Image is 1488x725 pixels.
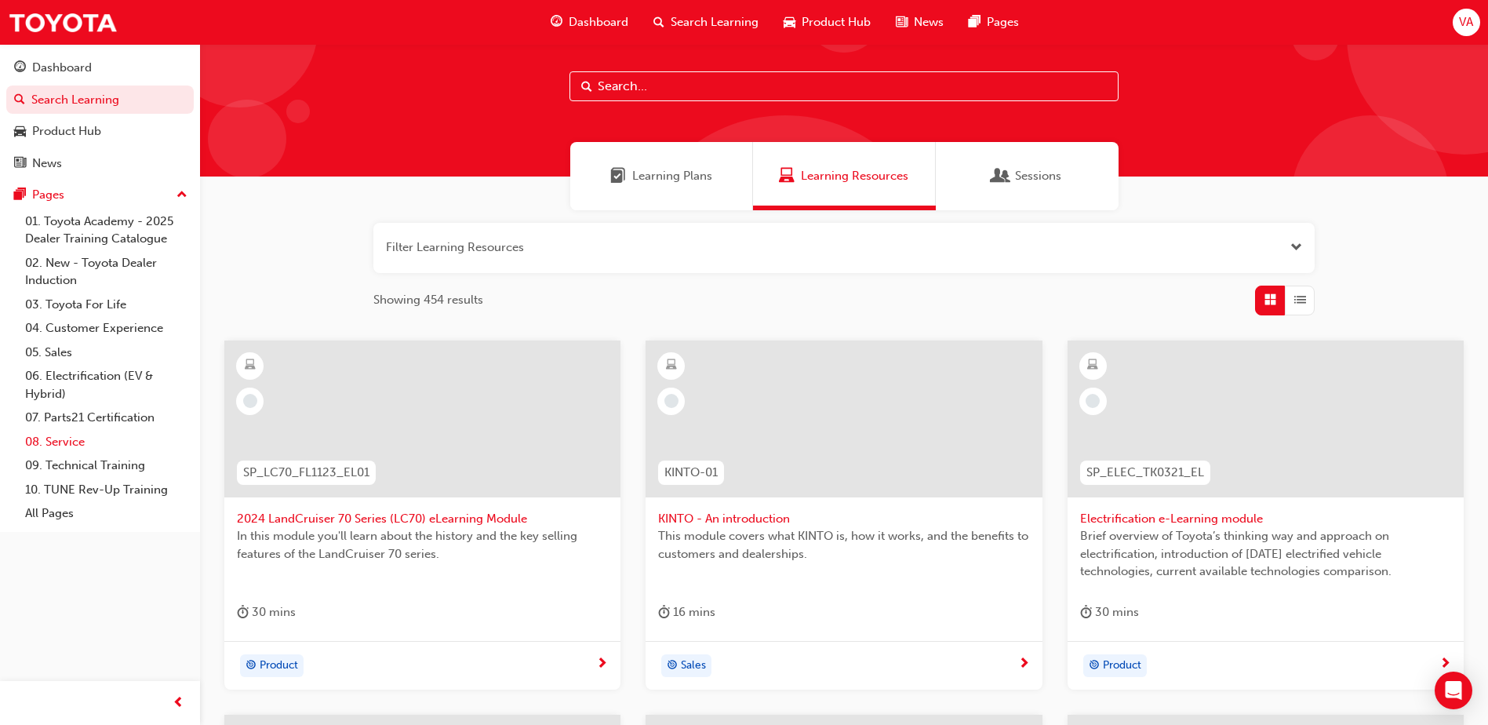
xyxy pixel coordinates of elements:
[1089,656,1100,676] span: target-icon
[14,93,25,107] span: search-icon
[176,185,187,206] span: up-icon
[653,13,664,32] span: search-icon
[14,61,26,75] span: guage-icon
[658,603,670,622] span: duration-icon
[32,59,92,77] div: Dashboard
[801,167,908,185] span: Learning Resources
[1294,291,1306,309] span: List
[1080,527,1451,581] span: Brief overview of Toyota’s thinking way and approach on electrification, introduction of [DATE] e...
[641,6,771,38] a: search-iconSearch Learning
[1080,603,1092,622] span: duration-icon
[1086,464,1204,482] span: SP_ELEC_TK0321_EL
[664,394,679,408] span: learningRecordVerb_NONE-icon
[6,86,194,115] a: Search Learning
[896,13,908,32] span: news-icon
[1018,658,1030,672] span: next-icon
[802,13,871,31] span: Product Hub
[1439,658,1451,672] span: next-icon
[19,251,194,293] a: 02. New - Toyota Dealer Induction
[1290,239,1302,257] button: Open the filter
[1453,9,1480,36] button: VA
[681,657,706,675] span: Sales
[6,53,194,82] a: Dashboard
[1264,291,1276,309] span: Grid
[771,6,883,38] a: car-iconProduct Hub
[667,656,678,676] span: target-icon
[1080,603,1139,622] div: 30 mins
[671,13,759,31] span: Search Learning
[646,341,1042,690] a: KINTO-01KINTO - An introductionThis module covers what KINTO is, how it works, and the benefits t...
[993,167,1009,185] span: Sessions
[551,13,562,32] span: guage-icon
[19,478,194,502] a: 10. TUNE Rev-Up Training
[245,355,256,376] span: learningResourceType_ELEARNING-icon
[1086,394,1100,408] span: learningRecordVerb_NONE-icon
[1459,13,1473,31] span: VA
[173,694,184,713] span: prev-icon
[666,355,677,376] span: learningResourceType_ELEARNING-icon
[243,394,257,408] span: learningRecordVerb_NONE-icon
[987,13,1019,31] span: Pages
[19,341,194,365] a: 05. Sales
[246,656,256,676] span: target-icon
[1087,355,1098,376] span: learningResourceType_ELEARNING-icon
[569,13,628,31] span: Dashboard
[19,454,194,478] a: 09. Technical Training
[243,464,369,482] span: SP_LC70_FL1123_EL01
[569,71,1119,101] input: Search...
[237,603,296,622] div: 30 mins
[373,291,483,309] span: Showing 454 results
[14,157,26,171] span: news-icon
[19,430,194,454] a: 08. Service
[969,13,980,32] span: pages-icon
[658,603,715,622] div: 16 mins
[6,117,194,146] a: Product Hub
[1068,341,1464,690] a: SP_ELEC_TK0321_ELElectrification e-Learning moduleBrief overview of Toyota’s thinking way and app...
[19,209,194,251] a: 01. Toyota Academy - 2025 Dealer Training Catalogue
[632,167,712,185] span: Learning Plans
[19,316,194,341] a: 04. Customer Experience
[658,527,1029,563] span: This module covers what KINTO is, how it works, and the benefits to customers and dealerships.
[610,167,626,185] span: Learning Plans
[14,125,26,139] span: car-icon
[237,527,608,563] span: In this module you'll learn about the history and the key selling features of the LandCruiser 70 ...
[260,657,298,675] span: Product
[14,188,26,202] span: pages-icon
[32,186,64,204] div: Pages
[32,122,101,140] div: Product Hub
[779,167,795,185] span: Learning Resources
[936,142,1119,210] a: SessionsSessions
[956,6,1031,38] a: pages-iconPages
[19,293,194,317] a: 03. Toyota For Life
[570,142,753,210] a: Learning PlansLearning Plans
[224,341,620,690] a: SP_LC70_FL1123_EL012024 LandCruiser 70 Series (LC70) eLearning ModuleIn this module you'll learn ...
[6,149,194,178] a: News
[1080,510,1451,528] span: Electrification e-Learning module
[19,406,194,430] a: 07. Parts21 Certification
[784,13,795,32] span: car-icon
[1103,657,1141,675] span: Product
[664,464,718,482] span: KINTO-01
[6,50,194,180] button: DashboardSearch LearningProduct HubNews
[237,603,249,622] span: duration-icon
[581,78,592,96] span: Search
[1435,672,1472,709] div: Open Intercom Messenger
[32,155,62,173] div: News
[538,6,641,38] a: guage-iconDashboard
[19,364,194,406] a: 06. Electrification (EV & Hybrid)
[237,510,608,528] span: 2024 LandCruiser 70 Series (LC70) eLearning Module
[658,510,1029,528] span: KINTO - An introduction
[6,180,194,209] button: Pages
[8,5,118,40] img: Trak
[914,13,944,31] span: News
[1015,167,1061,185] span: Sessions
[883,6,956,38] a: news-iconNews
[596,658,608,672] span: next-icon
[753,142,936,210] a: Learning ResourcesLearning Resources
[19,501,194,526] a: All Pages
